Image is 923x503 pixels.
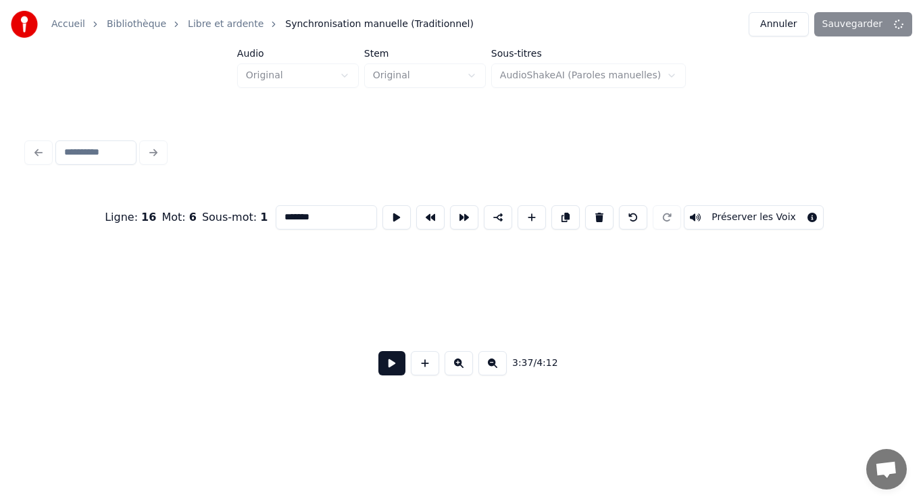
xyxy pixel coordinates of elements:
span: 16 [141,211,156,223]
label: Stem [364,49,486,58]
span: 6 [189,211,197,223]
a: Libre et ardente [188,18,264,31]
a: Accueil [51,18,85,31]
div: / [512,356,545,370]
div: Ouvrir le chat [866,449,907,489]
span: 1 [260,211,268,223]
div: Sous-mot : [202,209,268,226]
span: 3:37 [512,356,533,370]
button: Annuler [749,12,808,36]
span: Synchronisation manuelle (Traditionnel) [285,18,474,31]
div: Ligne : [105,209,156,226]
div: Mot : [161,209,197,226]
label: Audio [237,49,359,58]
nav: breadcrumb [51,18,474,31]
button: Toggle [684,205,824,230]
img: youka [11,11,38,38]
span: 4:12 [537,356,557,370]
a: Bibliothèque [107,18,166,31]
label: Sous-titres [491,49,686,58]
